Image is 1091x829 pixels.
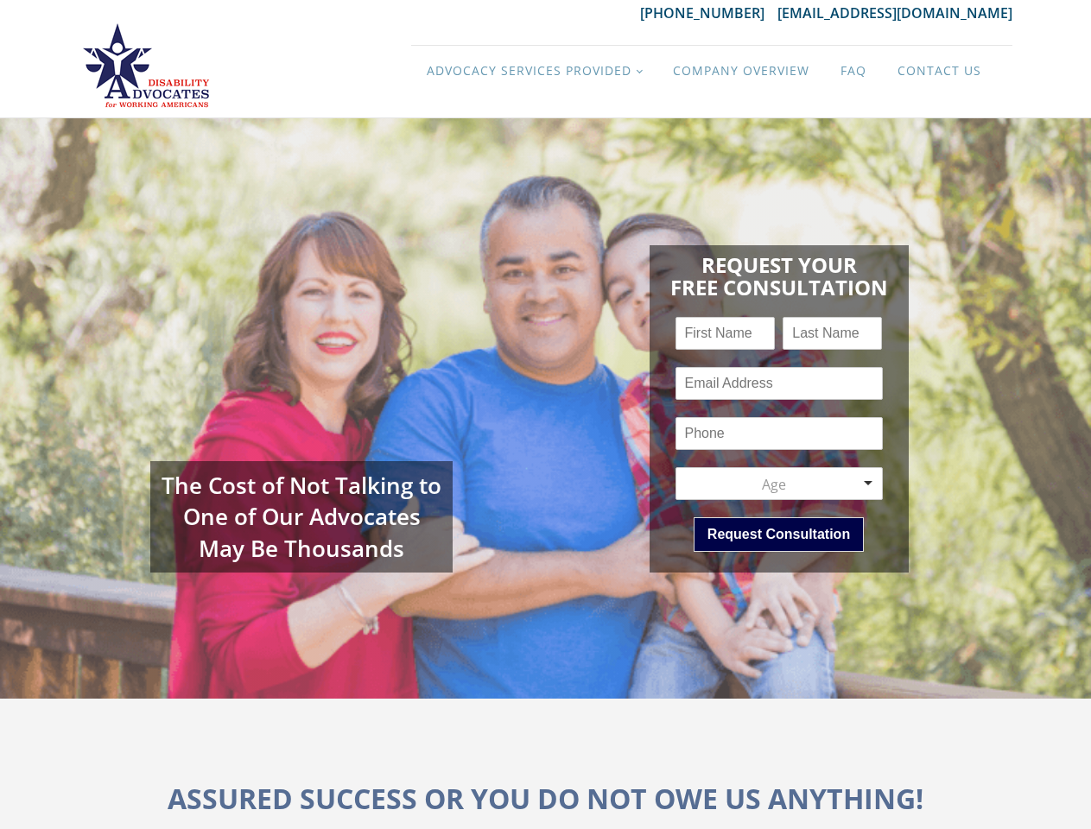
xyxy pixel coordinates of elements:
h1: Request Your Free Consultation [670,245,888,300]
input: First Name [676,317,775,350]
div: The Cost of Not Talking to One of Our Advocates May Be Thousands [150,461,453,573]
input: Last Name [783,317,882,350]
a: Advocacy Services Provided [411,46,657,96]
button: Request Consultation [694,517,864,552]
a: Company Overview [657,46,825,96]
a: FAQ [825,46,882,96]
input: Email Address [676,367,883,400]
a: [EMAIL_ADDRESS][DOMAIN_NAME] [777,3,1012,22]
h1: ASSURED SUCCESS OR YOU DO NOT OWE US ANYTHING! [168,776,923,820]
div: Age [685,475,863,494]
input: Phone [676,417,883,450]
a: Contact Us [882,46,997,96]
a: [PHONE_NUMBER] [640,3,777,22]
